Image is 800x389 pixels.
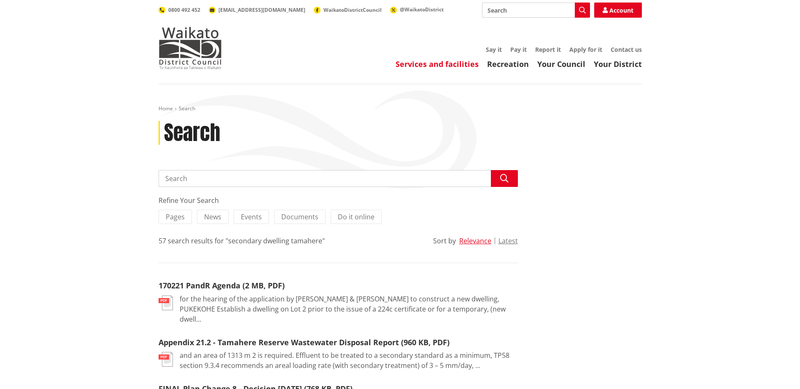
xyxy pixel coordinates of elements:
[159,352,173,367] img: document-pdf.svg
[180,294,518,324] p: for the hearing of the application by [PERSON_NAME] & [PERSON_NAME] to construct a new dwelling, ...
[338,212,374,221] span: Do it online
[179,105,195,112] span: Search
[159,195,518,205] div: Refine Your Search
[159,296,173,310] img: document-pdf.svg
[594,3,642,18] a: Account
[166,212,185,221] span: Pages
[400,6,444,13] span: @WaikatoDistrict
[314,6,382,13] a: WaikatoDistrictCouncil
[180,350,518,370] p: and an area of 1313 m 2 is required. Effluent to be treated to a secondary standard as a minimum,...
[281,212,318,221] span: Documents
[390,6,444,13] a: @WaikatoDistrict
[168,6,200,13] span: 0800 492 452
[164,121,220,145] h1: Search
[482,3,590,18] input: Search input
[433,236,456,246] div: Sort by
[569,45,602,53] a: Apply for it
[323,6,382,13] span: WaikatoDistrictCouncil
[204,212,221,221] span: News
[487,59,529,69] a: Recreation
[594,59,642,69] a: Your District
[486,45,502,53] a: Say it
[159,236,325,246] div: 57 search results for "secondary dwelling tamahere"
[535,45,561,53] a: Report it
[159,337,450,347] a: Appendix 21.2 - Tamahere Reserve Wastewater Disposal Report (960 KB, PDF)
[159,6,200,13] a: 0800 492 452
[218,6,305,13] span: [EMAIL_ADDRESS][DOMAIN_NAME]
[241,212,262,221] span: Events
[396,59,479,69] a: Services and facilities
[459,237,491,245] button: Relevance
[159,105,173,112] a: Home
[498,237,518,245] button: Latest
[510,45,527,53] a: Pay it
[209,6,305,13] a: [EMAIL_ADDRESS][DOMAIN_NAME]
[611,45,642,53] a: Contact us
[159,105,642,112] nav: breadcrumb
[159,27,222,69] img: Waikato District Council - Te Kaunihera aa Takiwaa o Waikato
[159,170,518,187] input: Search input
[159,280,285,290] a: 170221 PandR Agenda (2 MB, PDF)
[537,59,585,69] a: Your Council
[761,354,792,384] iframe: Messenger Launcher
